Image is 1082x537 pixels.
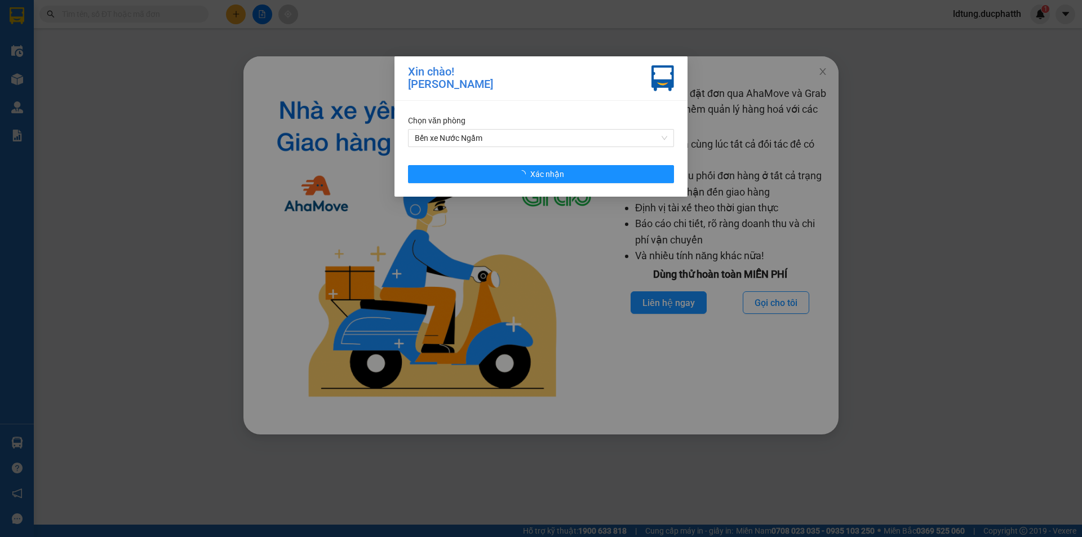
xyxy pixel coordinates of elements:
div: Chọn văn phòng [408,114,674,127]
span: Xác nhận [530,168,564,180]
span: Bến xe Nước Ngầm [415,130,667,147]
span: loading [518,170,530,178]
img: vxr-icon [651,65,674,91]
div: Xin chào! [PERSON_NAME] [408,65,493,91]
button: Xác nhận [408,165,674,183]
